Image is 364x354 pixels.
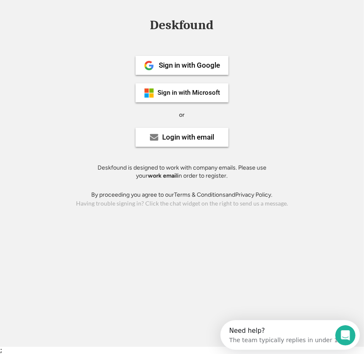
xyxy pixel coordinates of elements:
[146,19,218,32] div: Deskfound
[159,62,220,69] div: Sign in with Google
[92,191,273,199] div: By proceeding you agree to our and
[335,325,356,346] iframe: Intercom live chat
[3,3,150,27] div: Open Intercom Messenger
[220,320,360,350] iframe: Intercom live chat discovery launcher
[87,164,277,180] div: Deskfound is designed to work with company emails. Please use your in order to register.
[9,7,125,14] div: Need help?
[9,14,125,23] div: The team typically replies in under 12h
[179,111,185,119] div: or
[144,60,154,71] img: 1024px-Google__G__Logo.svg.png
[163,134,215,141] div: Login with email
[148,172,178,179] strong: work email
[144,88,154,98] img: ms-symbollockup_mssymbol_19.png
[174,191,226,198] a: Terms & Conditions
[236,191,273,198] a: Privacy Policy.
[158,90,220,96] div: Sign in with Microsoft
